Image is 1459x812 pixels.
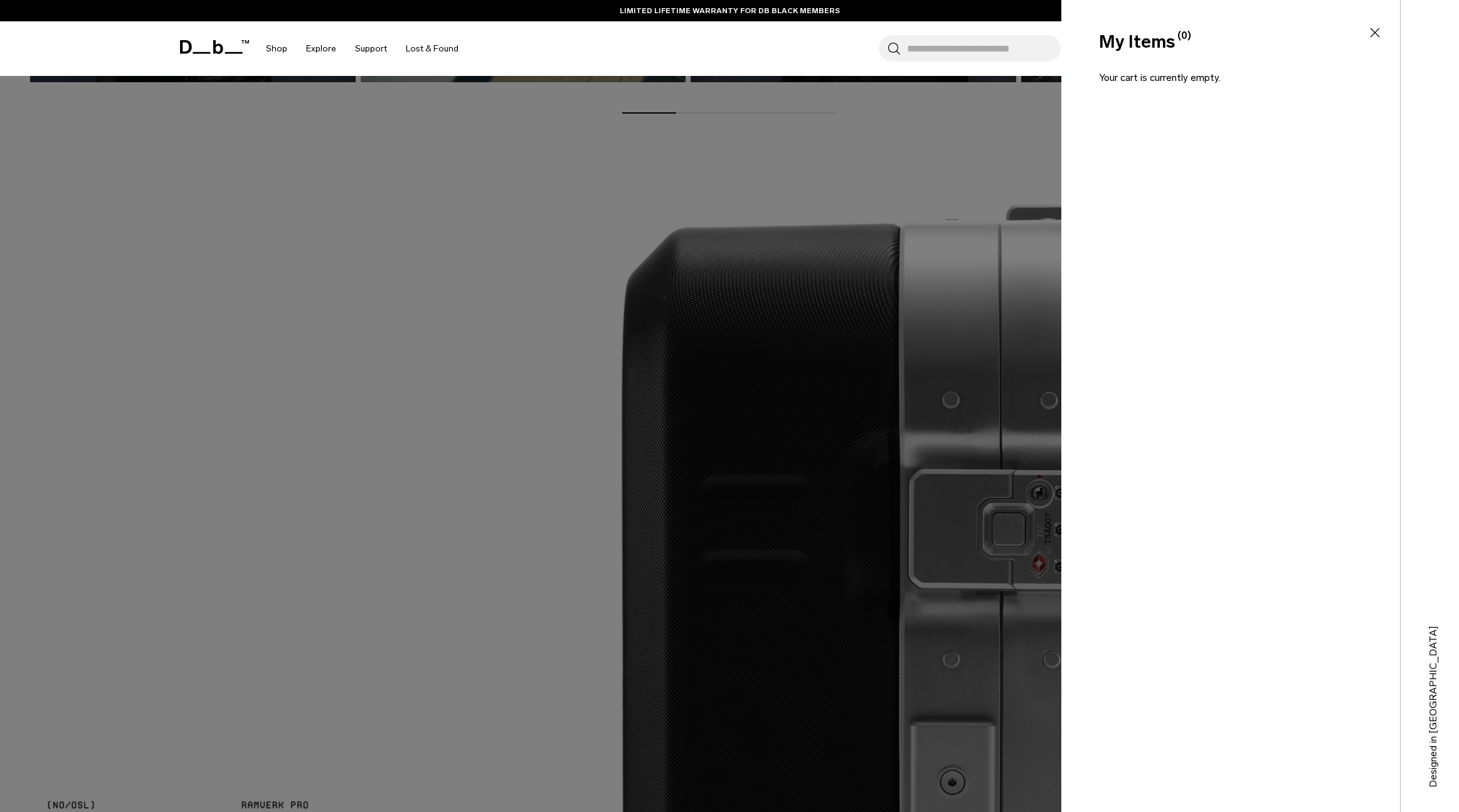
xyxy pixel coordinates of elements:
nav: Main Navigation [257,21,468,76]
span: (0) [1177,28,1191,43]
a: Shop [266,26,287,71]
p: Designed in [GEOGRAPHIC_DATA] [1426,599,1441,788]
a: Support [355,26,387,71]
a: Lost & Found [406,26,459,71]
div: My Items [1099,29,1360,55]
a: Explore [306,26,336,71]
p: Your cart is currently empty. [1099,70,1362,105]
a: LIMITED LIFETIME WARRANTY FOR DB BLACK MEMBERS [620,5,840,16]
